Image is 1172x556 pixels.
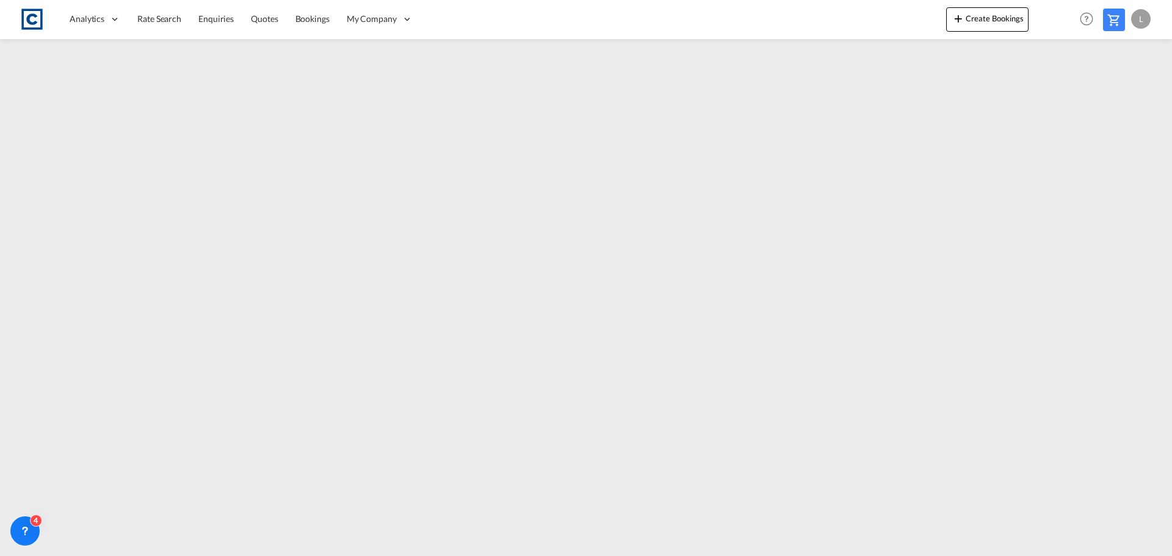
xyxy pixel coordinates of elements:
[251,13,278,24] span: Quotes
[946,7,1029,32] button: icon-plus 400-fgCreate Bookings
[347,13,397,25] span: My Company
[295,13,330,24] span: Bookings
[1131,9,1151,29] div: L
[1076,9,1103,31] div: Help
[137,13,181,24] span: Rate Search
[1076,9,1097,29] span: Help
[951,11,966,26] md-icon: icon-plus 400-fg
[70,13,104,25] span: Analytics
[18,5,46,33] img: 1fdb9190129311efbfaf67cbb4249bed.jpeg
[198,13,234,24] span: Enquiries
